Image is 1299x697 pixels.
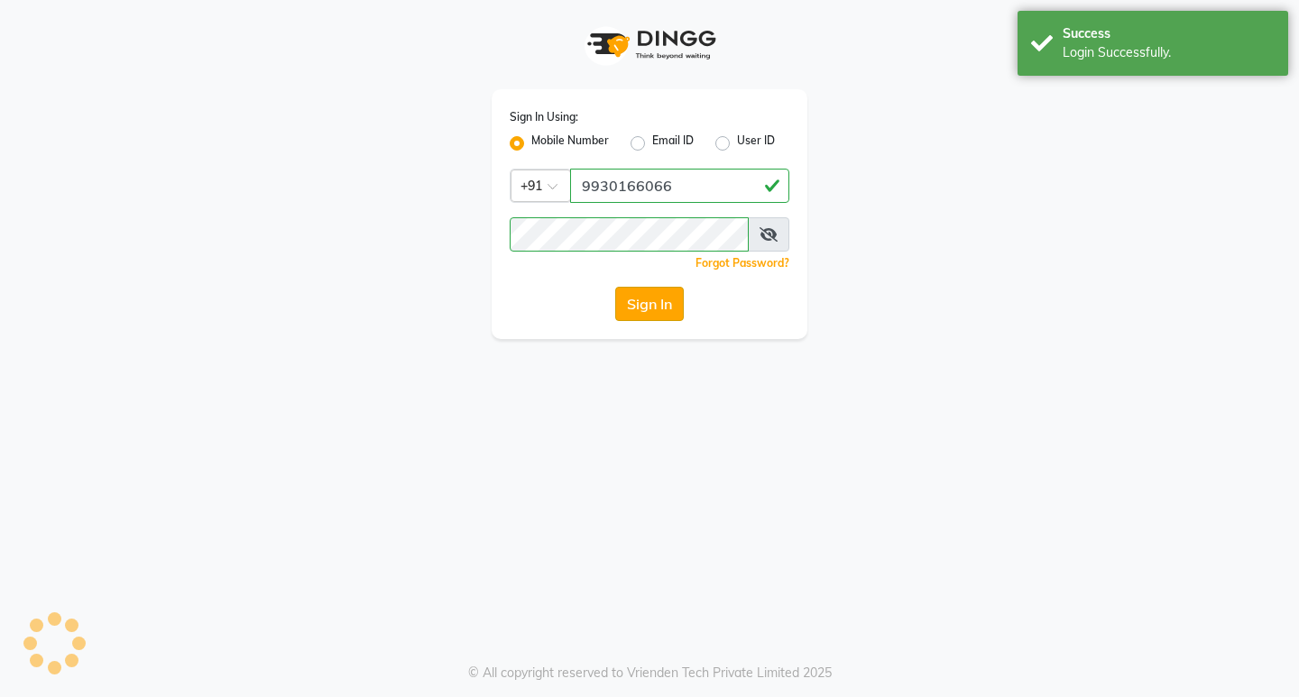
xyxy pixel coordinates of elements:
a: Forgot Password? [696,256,789,270]
input: Username [510,217,749,252]
img: logo1.svg [577,18,722,71]
input: Username [570,169,789,203]
div: Login Successfully. [1063,43,1275,62]
label: Sign In Using: [510,109,578,125]
div: Success [1063,24,1275,43]
button: Sign In [615,287,684,321]
label: User ID [737,133,775,154]
label: Mobile Number [531,133,609,154]
label: Email ID [652,133,694,154]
